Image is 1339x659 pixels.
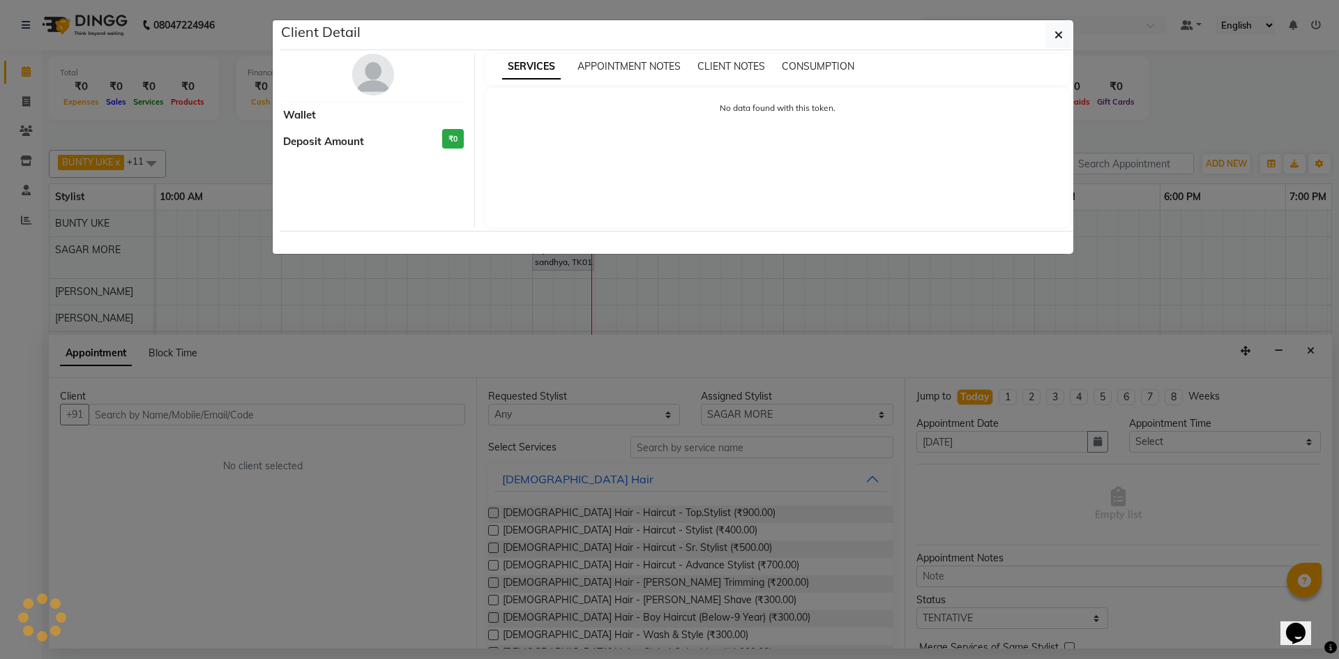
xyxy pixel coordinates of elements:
h5: Client Detail [281,22,361,43]
p: No data found with this token. [499,102,1057,114]
span: APPOINTMENT NOTES [577,60,681,73]
iframe: chat widget [1280,603,1325,645]
span: CLIENT NOTES [697,60,765,73]
span: CONSUMPTION [782,60,854,73]
span: SERVICES [502,54,561,79]
h3: ₹0 [442,129,464,149]
span: Deposit Amount [283,134,364,150]
img: avatar [352,54,394,96]
span: Wallet [283,107,316,123]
